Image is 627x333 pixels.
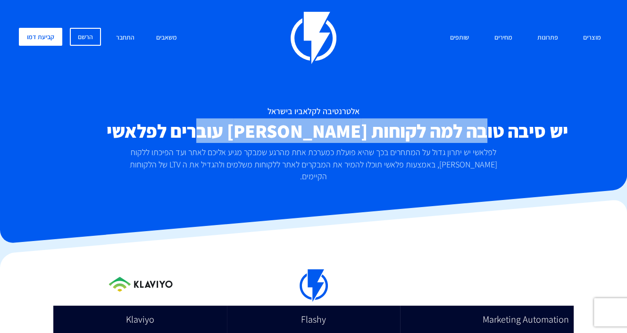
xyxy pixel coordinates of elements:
[70,28,101,46] a: הרשם
[576,28,608,48] a: מוצרים
[149,28,184,48] a: משאבים
[443,28,476,48] a: שותפים
[19,121,608,142] h2: יש סיבה טובה למה לקוחות [PERSON_NAME] עוברים לפלאשי
[530,28,565,48] a: פתרונות
[19,28,62,46] a: קביעת דמו
[124,146,503,183] p: לפלאשי יש יתרון גדול על המתחרים בכך שהיא פועלת כמערכת אחת מהרגע שמבקר מגיע אליכם לאתר ועד הפיכתו ...
[102,264,178,302] img: MailChimp
[19,107,608,116] h1: אלטרנטיבה לקלאביו בישראל
[487,28,519,48] a: מחירים
[109,28,142,48] a: התחבר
